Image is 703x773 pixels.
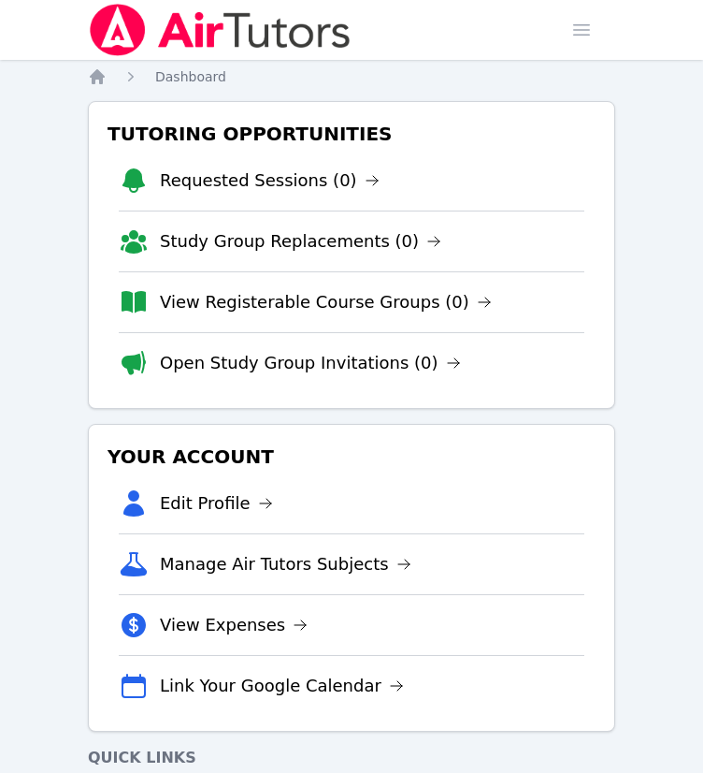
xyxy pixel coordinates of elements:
a: Study Group Replacements (0) [160,228,441,255]
a: Open Study Group Invitations (0) [160,350,461,376]
a: Edit Profile [160,490,273,517]
a: Manage Air Tutors Subjects [160,551,411,577]
a: View Registerable Course Groups (0) [160,289,492,315]
h3: Your Account [104,440,599,474]
a: View Expenses [160,612,308,638]
span: Dashboard [155,69,226,84]
h4: Quick Links [88,747,615,769]
a: Requested Sessions (0) [160,168,380,194]
img: Air Tutors [88,4,352,56]
a: Link Your Google Calendar [160,673,404,699]
h3: Tutoring Opportunities [104,117,599,151]
a: Dashboard [155,67,226,86]
nav: Breadcrumb [88,67,615,86]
